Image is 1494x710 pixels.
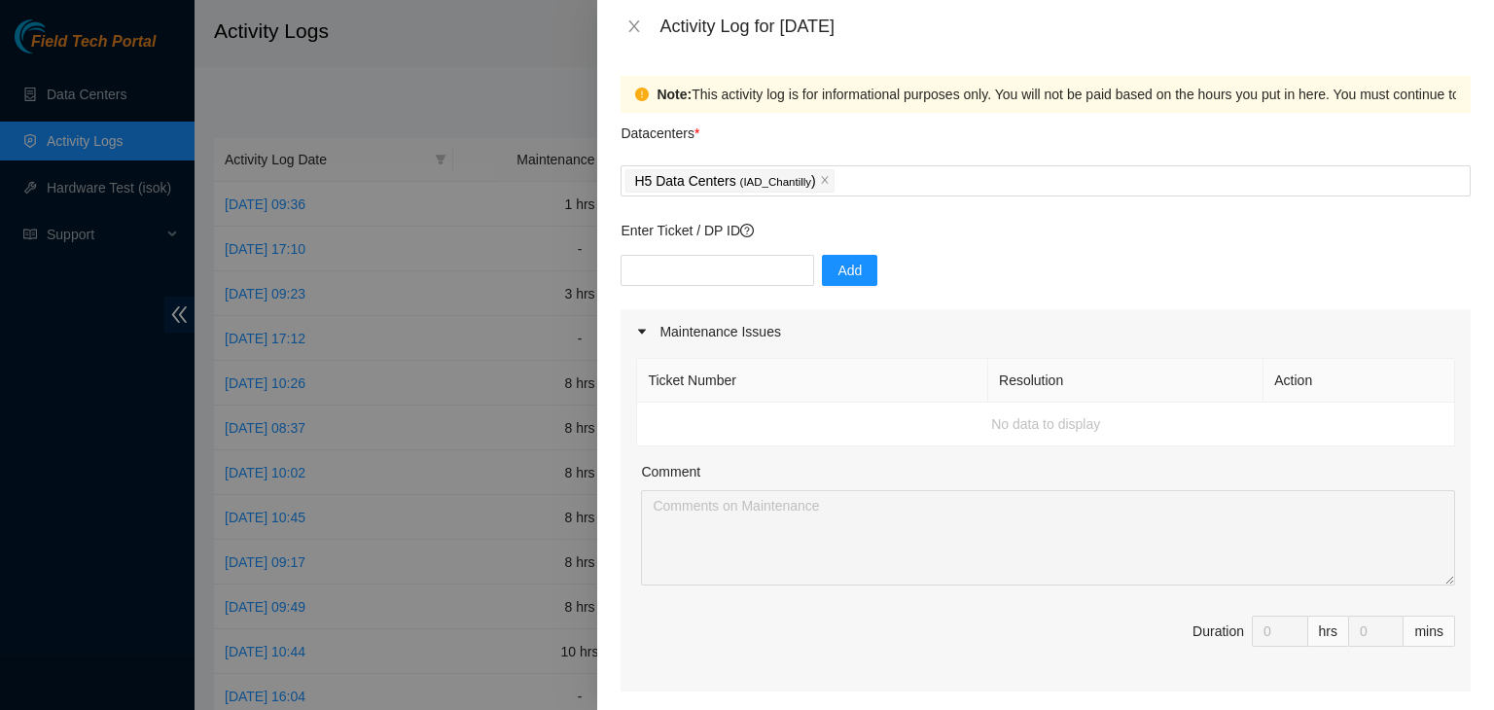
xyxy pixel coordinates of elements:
[657,84,692,105] strong: Note:
[740,224,754,237] span: question-circle
[626,18,642,34] span: close
[641,461,700,482] label: Comment
[635,88,649,101] span: exclamation-circle
[1192,621,1244,642] div: Duration
[1263,359,1455,403] th: Action
[1404,616,1455,647] div: mins
[822,255,877,286] button: Add
[621,113,699,144] p: Datacenters
[636,326,648,337] span: caret-right
[820,175,830,187] span: close
[637,359,988,403] th: Ticket Number
[740,176,812,188] span: ( IAD_Chantilly
[621,220,1471,241] p: Enter Ticket / DP ID
[621,309,1471,354] div: Maintenance Issues
[637,403,1455,446] td: No data to display
[634,170,815,193] p: H5 Data Centers )
[837,260,862,281] span: Add
[988,359,1263,403] th: Resolution
[641,490,1455,586] textarea: Comment
[659,16,1471,37] div: Activity Log for [DATE]
[1308,616,1349,647] div: hrs
[621,18,648,36] button: Close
